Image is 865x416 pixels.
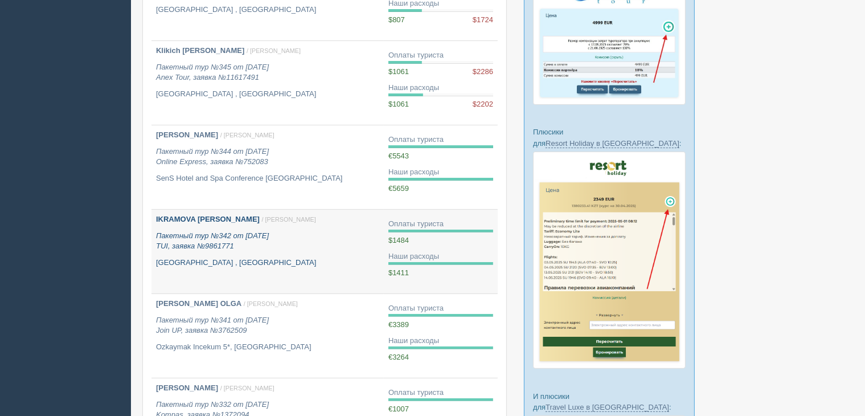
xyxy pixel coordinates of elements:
[156,63,269,82] i: Пакетный тур №345 от [DATE] Anex Tour, заявка №11617491
[473,99,493,110] span: $2202
[220,132,274,138] span: / [PERSON_NAME]
[388,67,409,76] span: $1061
[262,216,316,223] span: / [PERSON_NAME]
[546,139,679,148] a: Resort Holiday в [GEOGRAPHIC_DATA]
[388,336,493,346] div: Наши расходы
[388,83,493,93] div: Наши расходы
[156,231,269,251] i: Пакетный тур №342 от [DATE] TUI, заявка №9861771
[388,167,493,178] div: Наши расходы
[388,303,493,314] div: Оплаты туриста
[156,316,269,335] i: Пакетный тур №341 от [DATE] Join UP, заявка №3762509
[473,67,493,78] span: $2286
[533,152,686,369] img: resort-holiday-%D0%BF%D1%96%D0%B4%D0%B1%D1%96%D1%80%D0%BA%D0%B0-%D1%81%D1%80%D0%BC-%D0%B4%D0%BB%D...
[388,100,409,108] span: $1061
[244,300,298,307] span: / [PERSON_NAME]
[151,294,384,378] a: [PERSON_NAME] OLGA / [PERSON_NAME] Пакетный тур №341 от [DATE]Join UP, заявка №3762509 Ozkaymak I...
[156,89,379,100] p: [GEOGRAPHIC_DATA] , [GEOGRAPHIC_DATA]
[156,46,244,55] b: Klikich [PERSON_NAME]
[156,130,218,139] b: [PERSON_NAME]
[388,134,493,145] div: Оплаты туриста
[151,210,384,293] a: IKRAMOVA [PERSON_NAME] / [PERSON_NAME] Пакетный тур №342 от [DATE]TUI, заявка №9861771 [GEOGRAPHI...
[388,251,493,262] div: Наши расходы
[388,15,405,24] span: $807
[247,47,301,54] span: / [PERSON_NAME]
[388,184,409,193] span: €5659
[388,219,493,230] div: Оплаты туриста
[156,147,269,166] i: Пакетный тур №344 от [DATE] Online Express, заявка №752083
[156,173,379,184] p: SenS Hotel and Spa Conference [GEOGRAPHIC_DATA]
[388,353,409,361] span: €3264
[533,127,686,148] p: Плюсики для :
[151,41,384,125] a: Klikich [PERSON_NAME] / [PERSON_NAME] Пакетный тур №345 от [DATE]Anex Tour, заявка №11617491 [GEO...
[388,268,409,277] span: $1411
[156,342,379,353] p: Ozkaymak Incekum 5*, [GEOGRAPHIC_DATA]
[156,299,241,308] b: [PERSON_NAME] OLGA
[151,125,384,209] a: [PERSON_NAME] / [PERSON_NAME] Пакетный тур №344 от [DATE]Online Express, заявка №752083 SenS Hote...
[388,388,493,398] div: Оплаты туриста
[388,152,409,160] span: €5543
[473,15,493,26] span: $1724
[156,5,379,15] p: [GEOGRAPHIC_DATA] , [GEOGRAPHIC_DATA]
[533,391,686,413] p: И плюсики для :
[156,384,218,392] b: [PERSON_NAME]
[220,385,274,391] span: / [PERSON_NAME]
[388,50,493,61] div: Оплаты туриста
[388,320,409,329] span: €3389
[388,236,409,244] span: $1484
[156,215,260,223] b: IKRAMOVA [PERSON_NAME]
[388,405,409,413] span: €1007
[546,403,669,412] a: Travel Luxe в [GEOGRAPHIC_DATA]
[156,258,379,268] p: [GEOGRAPHIC_DATA] , [GEOGRAPHIC_DATA]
